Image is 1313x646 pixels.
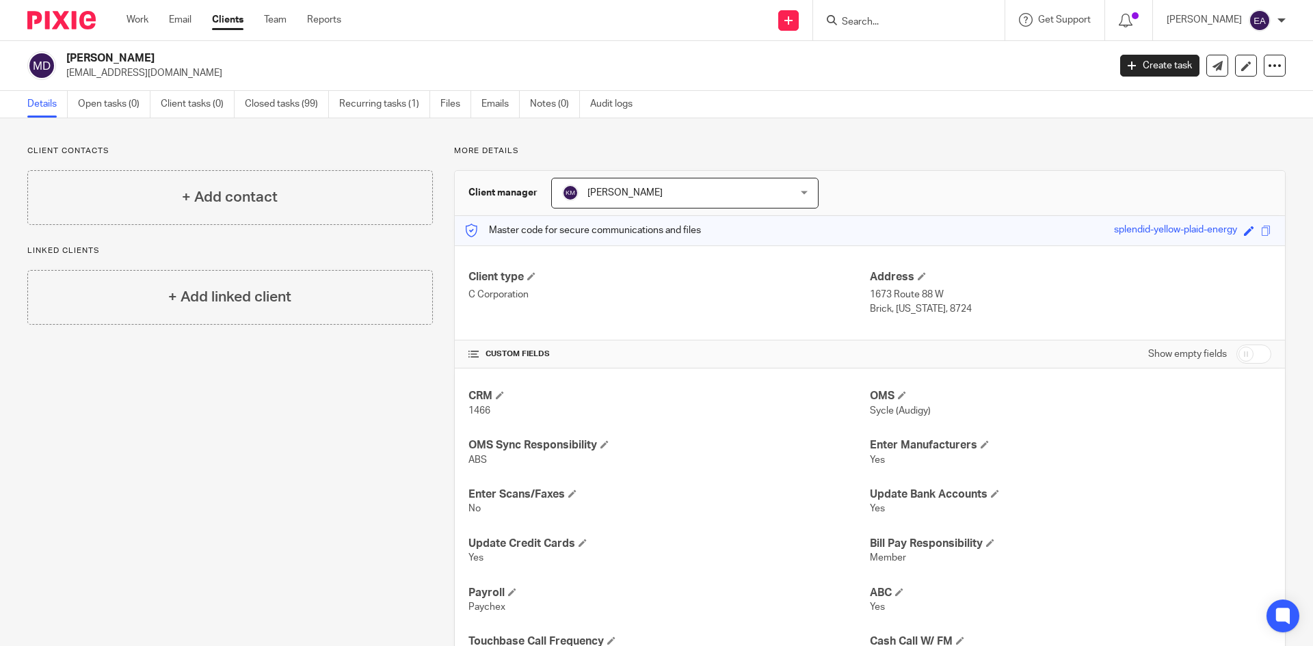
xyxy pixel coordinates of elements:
span: 1466 [468,406,490,416]
h3: Client manager [468,186,538,200]
p: C Corporation [468,288,870,301]
h2: [PERSON_NAME] [66,51,893,66]
h4: Enter Manufacturers [870,438,1271,453]
a: Team [264,13,287,27]
h4: + Add contact [182,187,278,208]
a: Recurring tasks (1) [339,91,430,118]
a: Create task [1120,55,1199,77]
span: Yes [870,602,885,612]
p: Linked clients [27,245,433,256]
a: Files [440,91,471,118]
div: splendid-yellow-plaid-energy [1114,223,1237,239]
span: Sycle (Audigy) [870,406,931,416]
h4: OMS Sync Responsibility [468,438,870,453]
h4: Enter Scans/Faxes [468,487,870,502]
a: Reports [307,13,341,27]
h4: CRM [468,389,870,403]
span: Paychex [468,602,505,612]
span: No [468,504,481,513]
h4: Payroll [468,586,870,600]
span: Yes [468,553,483,563]
a: Audit logs [590,91,643,118]
span: Get Support [1038,15,1091,25]
h4: Client type [468,270,870,284]
a: Closed tasks (99) [245,91,329,118]
h4: CUSTOM FIELDS [468,349,870,360]
a: Client tasks (0) [161,91,235,118]
a: Email [169,13,191,27]
a: Work [127,13,148,27]
img: svg%3E [27,51,56,80]
a: Notes (0) [530,91,580,118]
h4: Bill Pay Responsibility [870,537,1271,551]
span: Yes [870,455,885,465]
img: Pixie [27,11,96,29]
h4: ABC [870,586,1271,600]
a: Details [27,91,68,118]
img: svg%3E [1249,10,1271,31]
p: Client contacts [27,146,433,157]
p: Brick, [US_STATE], 8724 [870,302,1271,316]
a: Clients [212,13,243,27]
h4: Update Credit Cards [468,537,870,551]
a: Emails [481,91,520,118]
p: 1673 Route 88 W [870,288,1271,301]
span: Member [870,553,906,563]
h4: + Add linked client [168,286,291,308]
h4: Address [870,270,1271,284]
a: Open tasks (0) [78,91,150,118]
h4: Update Bank Accounts [870,487,1271,502]
p: [PERSON_NAME] [1167,13,1242,27]
p: More details [454,146,1286,157]
h4: OMS [870,389,1271,403]
img: svg%3E [562,185,579,201]
input: Search [840,16,964,29]
p: Master code for secure communications and files [465,224,701,237]
span: ABS [468,455,487,465]
p: [EMAIL_ADDRESS][DOMAIN_NAME] [66,66,1100,80]
span: Yes [870,504,885,513]
span: [PERSON_NAME] [587,188,663,198]
label: Show empty fields [1148,347,1227,361]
